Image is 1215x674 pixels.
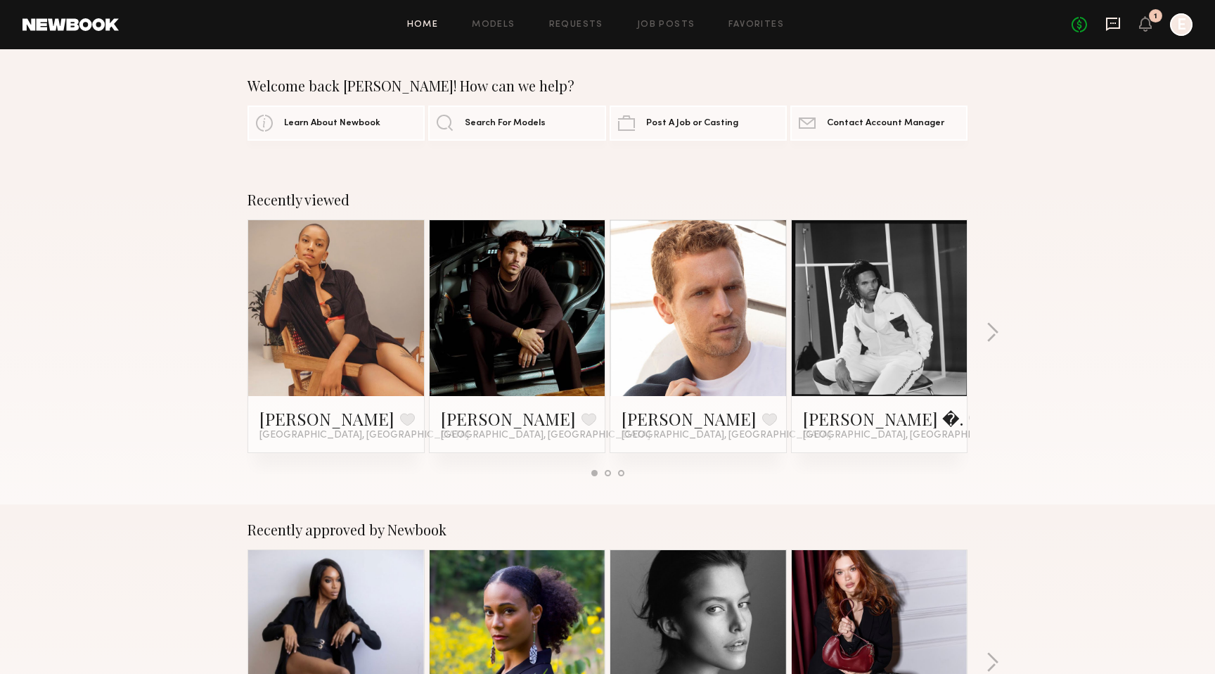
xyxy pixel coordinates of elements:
[441,430,650,441] span: [GEOGRAPHIC_DATA], [GEOGRAPHIC_DATA]
[827,119,944,128] span: Contact Account Manager
[803,407,963,430] a: [PERSON_NAME] �.
[428,106,605,141] a: Search For Models
[803,430,1012,441] span: [GEOGRAPHIC_DATA], [GEOGRAPHIC_DATA]
[637,20,695,30] a: Job Posts
[259,430,469,441] span: [GEOGRAPHIC_DATA], [GEOGRAPHIC_DATA]
[247,77,967,94] div: Welcome back [PERSON_NAME]! How can we help?
[247,106,425,141] a: Learn About Newbook
[790,106,967,141] a: Contact Account Manager
[472,20,515,30] a: Models
[622,407,757,430] a: [PERSON_NAME]
[247,521,967,538] div: Recently approved by Newbook
[1154,13,1157,20] div: 1
[259,407,394,430] a: [PERSON_NAME]
[465,119,546,128] span: Search For Models
[247,191,967,208] div: Recently viewed
[1170,13,1192,36] a: E
[646,119,738,128] span: Post A Job or Casting
[284,119,380,128] span: Learn About Newbook
[407,20,439,30] a: Home
[728,20,784,30] a: Favorites
[441,407,576,430] a: [PERSON_NAME]
[610,106,787,141] a: Post A Job or Casting
[622,430,831,441] span: [GEOGRAPHIC_DATA], [GEOGRAPHIC_DATA]
[549,20,603,30] a: Requests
